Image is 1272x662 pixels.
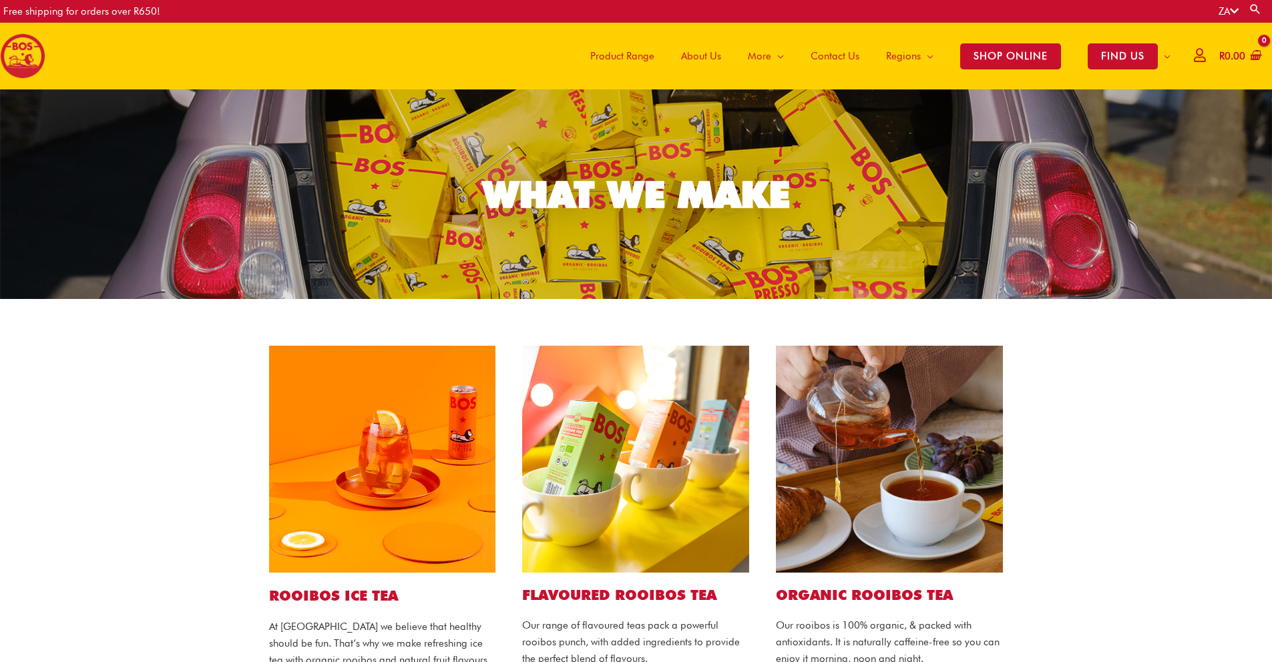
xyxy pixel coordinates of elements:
[1088,43,1158,69] span: FIND US
[886,36,921,76] span: Regions
[1249,3,1262,15] a: Search button
[483,176,790,213] div: WHAT WE MAKE
[1219,50,1245,62] bdi: 0.00
[748,36,771,76] span: More
[269,586,496,605] h1: ROOIBOS ICE TEA
[811,36,859,76] span: Contact Us
[960,43,1061,69] span: SHOP ONLINE
[776,346,1003,573] img: bos tea bags website1
[1219,50,1225,62] span: R
[668,23,734,89] a: About Us
[590,36,654,76] span: Product Range
[947,23,1074,89] a: SHOP ONLINE
[797,23,873,89] a: Contact Us
[522,586,749,604] h2: Flavoured ROOIBOS TEA
[681,36,721,76] span: About Us
[577,23,668,89] a: Product Range
[567,23,1184,89] nav: Site Navigation
[734,23,797,89] a: More
[1217,41,1262,71] a: View Shopping Cart, empty
[776,586,1003,604] h2: Organic ROOIBOS TEA
[1219,5,1239,17] a: ZA
[873,23,947,89] a: Regions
